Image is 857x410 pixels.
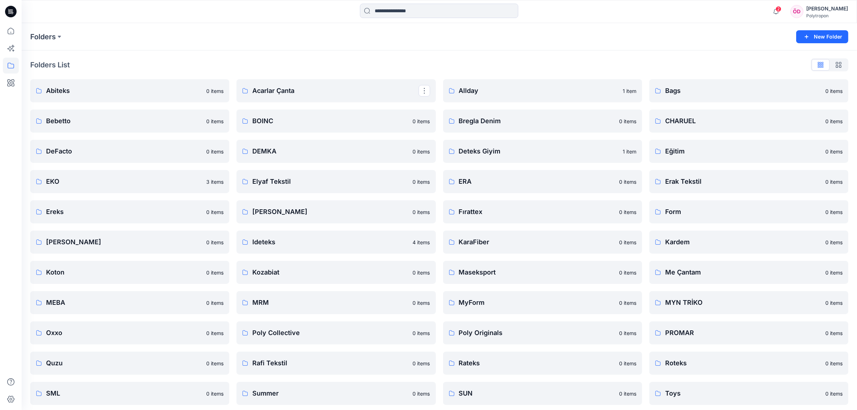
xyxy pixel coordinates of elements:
[623,148,636,155] p: 1 item
[825,239,843,246] p: 0 items
[252,146,408,156] p: DEMKA
[236,291,436,314] a: MRM0 items
[46,267,202,277] p: Koton
[665,267,821,277] p: Me Çantam
[252,86,418,96] p: Acarlar Çanta
[206,360,224,367] p: 0 items
[252,388,408,398] p: Summer
[413,390,430,397] p: 0 items
[30,79,229,102] a: Abiteks0 items
[46,237,202,247] p: [PERSON_NAME]
[46,86,202,96] p: Abiteks
[825,360,843,367] p: 0 items
[46,177,202,187] p: EKO
[619,239,636,246] p: 0 items
[413,148,430,155] p: 0 items
[619,329,636,337] p: 0 items
[413,239,430,246] p: 4 items
[665,207,821,217] p: Form
[776,6,781,12] span: 2
[206,390,224,397] p: 0 items
[649,200,848,223] a: Form0 items
[206,148,224,155] p: 0 items
[665,237,821,247] p: Kardem
[46,388,202,398] p: SML
[46,116,202,126] p: Bebetto
[30,59,70,70] p: Folders List
[649,321,848,344] a: PROMAR0 items
[443,110,642,133] a: Bregla Denim0 items
[825,87,843,95] p: 0 items
[46,298,202,308] p: MEBA
[619,360,636,367] p: 0 items
[649,231,848,254] a: Kardem0 items
[206,299,224,307] p: 0 items
[206,87,224,95] p: 0 items
[413,117,430,125] p: 0 items
[443,231,642,254] a: KaraFiber0 items
[30,200,229,223] a: Ereks0 items
[252,116,408,126] p: BOINC
[413,299,430,307] p: 0 items
[443,261,642,284] a: Maseksport0 items
[459,388,615,398] p: SUN
[623,87,636,95] p: 1 item
[649,79,848,102] a: Bags0 items
[252,358,408,368] p: Rafi Tekstil
[825,329,843,337] p: 0 items
[30,170,229,193] a: EKO3 items
[825,148,843,155] p: 0 items
[443,170,642,193] a: ERA0 items
[459,86,618,96] p: Allday
[236,382,436,405] a: Summer0 items
[443,382,642,405] a: SUN0 items
[443,352,642,375] a: Rateks0 items
[252,207,408,217] p: [PERSON_NAME]
[443,291,642,314] a: MyForm0 items
[443,79,642,102] a: Allday1 item
[413,269,430,276] p: 0 items
[30,291,229,314] a: MEBA0 items
[236,352,436,375] a: Rafi Tekstil0 items
[665,146,821,156] p: Eğitim
[459,146,618,156] p: Deteks Giyim
[619,269,636,276] p: 0 items
[459,116,615,126] p: Bregla Denim
[443,321,642,344] a: Poly Originals0 items
[665,358,821,368] p: Roteks
[206,269,224,276] p: 0 items
[236,140,436,163] a: DEMKA0 items
[236,110,436,133] a: BOINC0 items
[459,207,615,217] p: Fırattex
[790,5,803,18] div: ÖD
[30,352,229,375] a: Quzu0 items
[649,291,848,314] a: MYN TRİKO0 items
[825,269,843,276] p: 0 items
[665,116,821,126] p: CHARUEL
[665,298,821,308] p: MYN TRİKO
[649,261,848,284] a: Me Çantam0 items
[30,32,56,42] a: Folders
[46,358,202,368] p: Quzu
[206,239,224,246] p: 0 items
[649,170,848,193] a: Erak Tekstil0 items
[806,4,848,13] div: [PERSON_NAME]
[459,358,615,368] p: Rateks
[30,261,229,284] a: Koton0 items
[30,110,229,133] a: Bebetto0 items
[30,382,229,405] a: SML0 items
[30,321,229,344] a: Oxxo0 items
[252,237,408,247] p: Ideteks
[796,30,848,43] button: New Folder
[206,178,224,186] p: 3 items
[206,329,224,337] p: 0 items
[252,328,408,338] p: Poly Collective
[459,298,615,308] p: MyForm
[252,298,408,308] p: MRM
[443,140,642,163] a: Deteks Giyim1 item
[459,177,615,187] p: ERA
[46,207,202,217] p: Ereks
[459,267,615,277] p: Maseksport
[649,382,848,405] a: Toys0 items
[413,360,430,367] p: 0 items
